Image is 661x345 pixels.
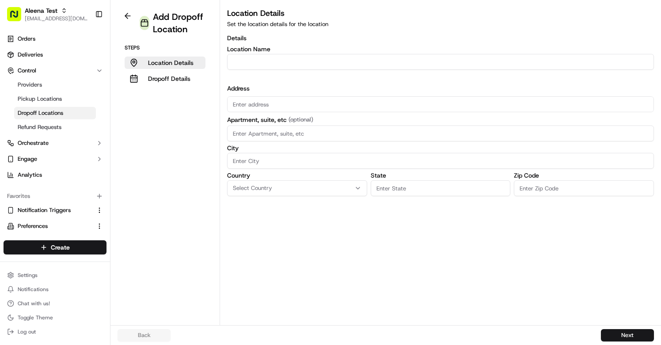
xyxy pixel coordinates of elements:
button: Dropoff Details [125,72,205,85]
button: Location Details [125,57,205,69]
img: 1736555255976-a54dd68f-1ca7-489b-9aae-adbdc363a1c4 [9,84,25,100]
span: Orders [18,35,35,43]
button: Control [4,64,106,78]
p: Set the location details for the location [227,20,654,28]
h1: Add Dropoff Location [153,11,213,35]
button: Settings [4,269,106,281]
button: Select Country [227,180,367,196]
button: Log out [4,326,106,338]
button: Notification Triggers [4,203,106,217]
label: State [371,172,511,178]
p: Dropoff Details [148,74,190,83]
input: Enter Zip Code [514,180,654,196]
h3: Location Details [227,7,654,19]
button: Aleena Test[EMAIL_ADDRESS][DOMAIN_NAME] [4,4,91,25]
a: Deliveries [4,48,106,62]
span: Select Country [233,184,272,192]
a: Orders [4,32,106,46]
a: 💻API Documentation [71,125,145,140]
button: Toggle Theme [4,311,106,324]
a: Analytics [4,168,106,182]
button: Create [4,240,106,254]
button: Next [601,329,654,341]
input: Got a question? Start typing here... [23,57,159,66]
span: Control [18,67,36,75]
button: Aleena Test [25,6,57,15]
span: Knowledge Base [18,128,68,137]
h3: Details [227,34,654,42]
a: Refund Requests [14,121,96,133]
div: 📗 [9,129,16,136]
div: Favorites [4,189,106,203]
button: Preferences [4,219,106,233]
a: Powered byPylon [62,149,107,156]
span: Refund Requests [18,123,61,131]
label: Zip Code [514,172,654,178]
span: Notification Triggers [18,206,71,214]
span: (optional) [289,116,313,124]
a: Providers [14,79,96,91]
span: Chat with us! [18,300,50,307]
span: Settings [18,272,38,279]
label: Apartment, suite, etc [227,116,654,124]
input: Enter Apartment, suite, etc [227,125,654,141]
label: City [227,145,654,151]
button: Orchestrate [4,136,106,150]
span: Pickup Locations [18,95,62,103]
span: Orchestrate [18,139,49,147]
a: Pickup Locations [14,93,96,105]
div: We're available if you need us! [30,93,112,100]
span: Create [51,243,70,252]
button: Notifications [4,283,106,296]
button: [EMAIL_ADDRESS][DOMAIN_NAME] [25,15,88,22]
input: Enter City [227,153,654,169]
span: Toggle Theme [18,314,53,321]
h3: Address [227,84,654,93]
span: Dropoff Locations [18,109,63,117]
div: Start new chat [30,84,145,93]
a: Notification Triggers [7,206,92,214]
p: Location Details [148,58,194,67]
input: Enter address [227,96,654,112]
span: Log out [18,328,36,335]
a: Preferences [7,222,92,230]
label: Country [227,172,367,178]
p: Steps [125,44,205,51]
p: Welcome 👋 [9,35,161,49]
span: API Documentation [84,128,142,137]
span: Providers [18,81,42,89]
img: Nash [9,9,27,27]
span: Notifications [18,286,49,293]
input: Location name [227,54,654,70]
a: Dropoff Locations [14,107,96,119]
span: Pylon [88,150,107,156]
div: 💻 [75,129,82,136]
button: Engage [4,152,106,166]
a: 📗Knowledge Base [5,125,71,140]
span: Deliveries [18,51,43,59]
span: Analytics [18,171,42,179]
button: Start new chat [150,87,161,98]
label: Location Name [227,46,654,52]
button: Chat with us! [4,297,106,310]
span: Preferences [18,222,48,230]
span: Engage [18,155,37,163]
input: Enter State [371,180,511,196]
